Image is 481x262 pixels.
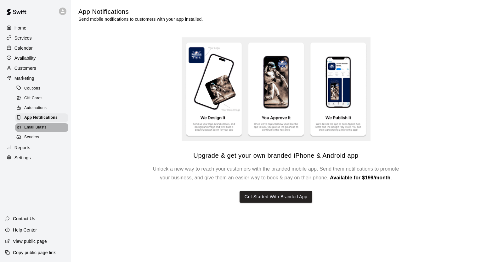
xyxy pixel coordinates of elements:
[240,191,313,203] button: Get Started With Branded App
[330,175,390,180] span: Available for $199/month
[15,123,68,132] div: Email Blasts
[13,249,56,256] p: Copy public page link
[14,35,32,41] p: Services
[5,63,66,73] a: Customers
[24,85,40,92] span: Coupons
[193,151,358,160] h5: Upgrade & get your own branded iPhone & Android app
[5,53,66,63] a: Availability
[5,74,66,83] a: Marketing
[182,37,371,141] img: Branded app
[15,93,71,103] a: Gift Cards
[5,33,66,43] a: Services
[5,153,66,162] a: Settings
[24,124,47,131] span: Email Blasts
[15,104,68,112] div: Automations
[14,65,36,71] p: Customers
[5,143,66,152] a: Reports
[150,165,402,182] h6: Unlock a new way to reach your customers with the branded mobile app. Send them notifications to ...
[15,84,71,93] a: Coupons
[15,103,71,113] a: Automations
[15,113,68,122] div: App Notifications
[13,238,47,244] p: View public page
[24,115,58,121] span: App Notifications
[15,94,68,103] div: Gift Cards
[14,25,26,31] p: Home
[24,95,42,101] span: Gift Cards
[78,16,203,22] p: Send mobile notifications to customers with your app installed.
[78,8,203,16] h5: App Notifications
[5,43,66,53] a: Calendar
[13,227,37,233] p: Help Center
[14,75,34,81] p: Marketing
[15,123,71,133] a: Email Blasts
[14,45,33,51] p: Calendar
[24,105,47,111] span: Automations
[15,133,68,142] div: Senders
[14,145,30,151] p: Reports
[240,182,313,203] a: Get Started With Branded App
[24,134,39,140] span: Senders
[5,23,66,33] a: Home
[14,155,31,161] p: Settings
[14,55,36,61] p: Availability
[15,133,71,142] a: Senders
[13,216,35,222] p: Contact Us
[15,113,71,123] a: App Notifications
[15,84,68,93] div: Coupons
